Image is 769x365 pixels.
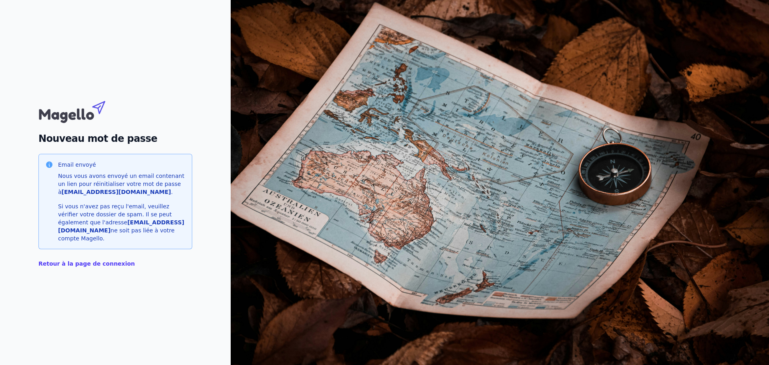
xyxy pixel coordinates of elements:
[38,97,123,125] img: Magello
[58,172,185,196] p: Nous vous avons envoyé un email contenant un lien pour réinitialiser votre mot de passe à .
[58,219,184,234] strong: [EMAIL_ADDRESS][DOMAIN_NAME]
[58,161,185,169] h3: Email envoyé
[38,260,135,267] a: Retour à la page de connexion
[62,189,171,195] strong: [EMAIL_ADDRESS][DOMAIN_NAME]
[58,202,185,242] p: Si vous n'avez pas reçu l'email, veuillez vérifier votre dossier de spam. Il se peut également qu...
[38,131,192,146] h2: Nouveau mot de passe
